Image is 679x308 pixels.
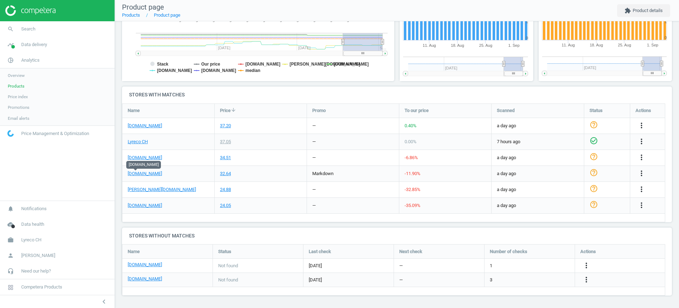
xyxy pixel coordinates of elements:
[220,202,231,209] div: 24.05
[637,153,646,162] i: more_vert
[380,46,386,50] tspan: S…
[21,252,55,259] span: [PERSON_NAME]
[128,123,162,129] a: [DOMAIN_NAME]
[590,43,603,47] tspan: 18. Aug
[154,12,180,18] a: Product page
[637,185,646,194] i: more_vert
[4,38,17,51] i: timeline
[218,277,238,283] span: Not found
[590,200,598,209] i: help_outline
[405,107,429,114] span: To our price
[312,171,333,176] span: markdown
[157,68,192,73] tspan: [DOMAIN_NAME]
[220,155,231,161] div: 34.51
[490,248,527,255] span: Number of checks
[526,36,528,40] text: 0
[309,263,388,269] span: [DATE]
[590,136,598,145] i: check_circle_outline
[490,263,492,269] span: 1
[497,107,515,114] span: Scanned
[312,123,316,129] div: —
[451,43,464,47] tspan: 18. Aug
[637,153,646,162] button: more_vert
[128,139,148,145] a: Lyreco CH
[128,262,162,268] a: [DOMAIN_NAME]
[21,268,51,274] span: Need our help?
[637,137,646,146] i: more_vert
[625,7,631,14] i: extension
[245,62,280,67] tspan: [DOMAIN_NAME]
[423,43,436,47] tspan: 11. Aug
[582,261,591,270] i: more_vert
[126,161,161,169] div: [DOMAIN_NAME]
[508,43,520,47] tspan: 1. Sep
[245,68,260,73] tspan: median
[21,57,40,63] span: Analytics
[8,116,29,121] span: Email alerts
[4,249,17,262] i: person
[497,123,579,129] span: a day ago
[497,202,579,209] span: a day ago
[405,171,420,176] span: -11.90 %
[8,105,29,110] span: Promotions
[7,130,14,137] img: wGWNvw8QSZomAAAAABJRU5ErkJggg==
[309,277,388,283] span: [DATE]
[128,186,196,193] a: [PERSON_NAME][DOMAIN_NAME]
[399,248,422,255] span: Next check
[526,19,528,24] text: 1
[399,277,403,283] span: —
[95,297,113,306] button: chevron_left
[4,264,17,278] i: headset_mic
[590,152,598,161] i: help_outline
[100,297,108,306] i: chevron_left
[218,263,238,269] span: Not found
[220,123,231,129] div: 37.20
[590,184,598,193] i: help_outline
[128,170,162,177] a: [DOMAIN_NAME]
[637,121,646,130] i: more_vert
[399,263,403,269] span: —
[4,22,17,36] i: search
[617,4,670,17] button: extensionProduct details
[334,62,369,67] tspan: [DOMAIN_NAME]
[4,202,17,215] i: notifications
[220,186,231,193] div: 24.88
[128,155,162,161] a: [DOMAIN_NAME]
[220,107,231,114] span: Price
[405,139,417,144] span: 0.00 %
[128,202,162,209] a: [DOMAIN_NAME]
[218,248,231,255] span: Status
[497,186,579,193] span: a day ago
[21,206,47,212] span: Notifications
[312,155,316,161] div: —
[562,43,575,47] tspan: 11. Aug
[665,19,667,24] text: 1
[405,123,417,128] span: 0.40 %
[122,3,164,11] span: Product page
[637,185,646,194] button: more_vert
[21,26,35,32] span: Search
[497,155,579,161] span: a day ago
[637,137,646,146] button: more_vert
[312,139,316,145] div: —
[637,169,646,178] button: more_vert
[582,275,591,285] button: more_vert
[312,202,316,209] div: —
[8,83,24,89] span: Products
[490,277,492,283] span: 3
[128,248,140,255] span: Name
[590,107,603,114] span: Status
[8,73,25,78] span: Overview
[497,139,579,145] span: 7 hours ago
[405,155,418,160] span: -6.86 %
[220,139,231,145] div: 37.05
[497,170,579,177] span: a day ago
[21,237,41,243] span: Lyreco CH
[201,62,220,67] tspan: Our price
[201,68,236,73] tspan: [DOMAIN_NAME]
[122,228,672,244] h4: Stores without matches
[309,248,331,255] span: Last check
[4,218,17,231] i: cloud_done
[405,203,420,208] span: -35.09 %
[21,41,47,48] span: Data delivery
